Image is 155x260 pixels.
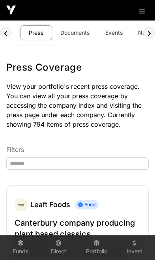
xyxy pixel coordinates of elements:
[6,145,149,154] p: Filters
[15,217,140,239] a: Canterbury company producing plant based classics
[30,200,70,209] a: Leaft Foods
[81,237,112,258] a: Portfolio
[21,25,52,40] a: Press
[6,61,149,74] h1: Press Coverage
[6,82,149,129] p: View your portfolio's recent press coverage. You can view all your press coverage by accessing th...
[55,25,95,40] a: Documents
[5,237,36,258] a: Funds
[15,198,27,211] img: leaft_foods_logo.jpeg
[43,237,74,258] a: Direct
[15,198,27,211] a: Leaft Foods
[116,222,155,260] iframe: Chat Widget
[6,6,16,15] img: Icehouse Ventures Logo
[98,25,130,40] a: Events
[75,200,99,209] span: Fund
